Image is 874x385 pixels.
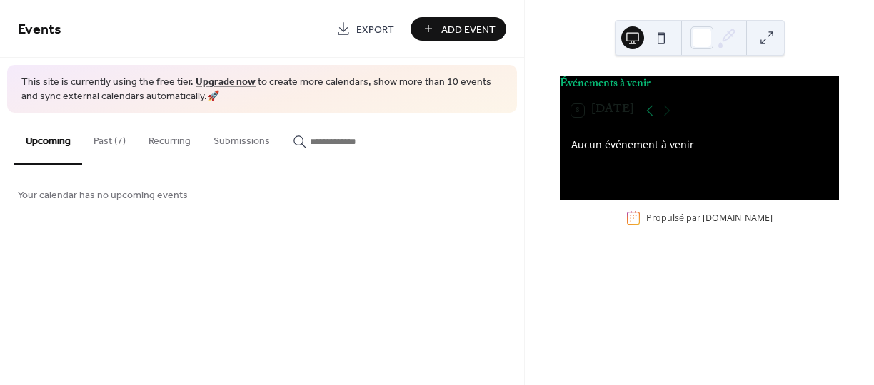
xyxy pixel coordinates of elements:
span: Add Event [441,22,496,37]
button: Submissions [202,113,281,163]
span: This site is currently using the free tier. to create more calendars, show more than 10 events an... [21,76,503,103]
a: [DOMAIN_NAME] [703,212,773,224]
button: Upcoming [14,113,82,165]
div: Événements à venir [560,76,839,93]
a: Upgrade now [196,73,256,92]
a: Export [326,17,405,41]
div: Aucun événement à venir [571,137,828,152]
span: Events [18,16,61,43]
button: Recurring [137,113,202,163]
button: Past (7) [82,113,137,163]
div: Propulsé par [646,212,773,224]
span: Export [356,22,394,37]
button: Add Event [411,17,506,41]
span: Your calendar has no upcoming events [18,188,188,203]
